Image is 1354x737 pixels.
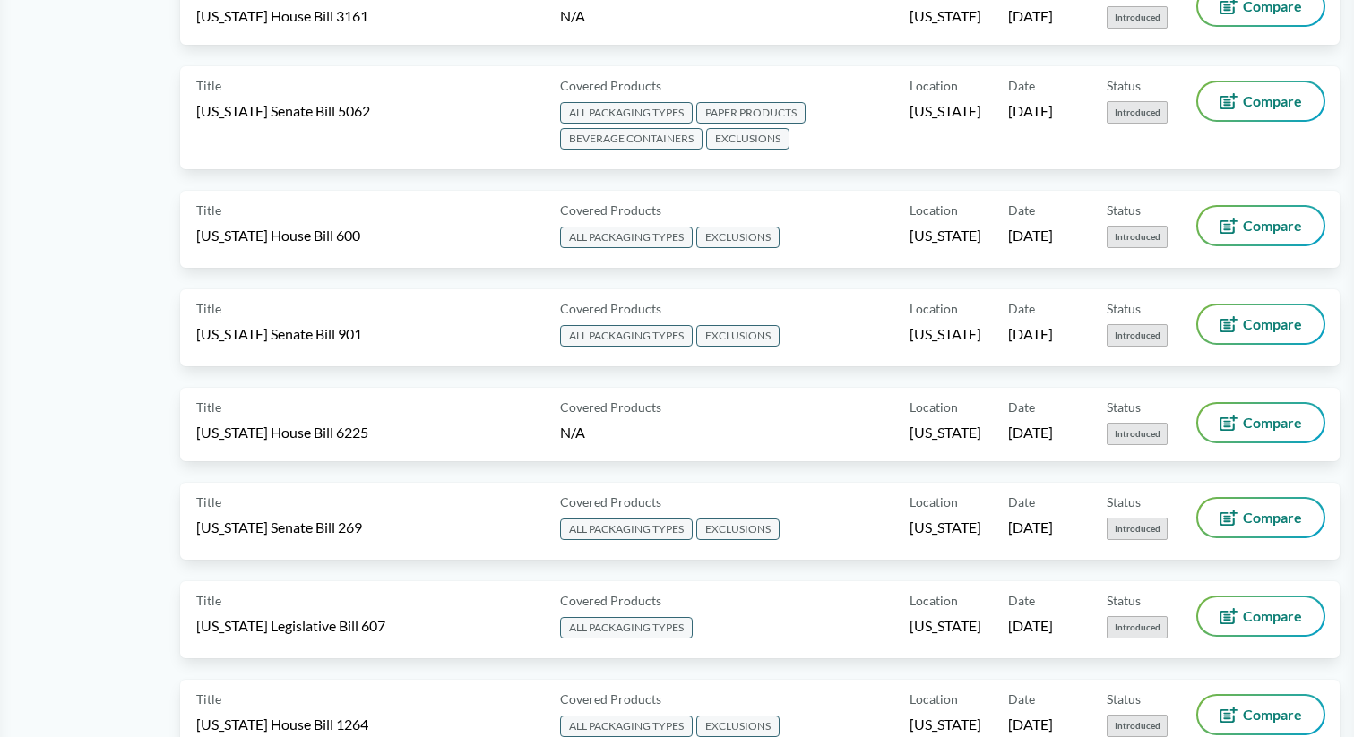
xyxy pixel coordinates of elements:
span: EXCLUSIONS [696,227,780,248]
span: [DATE] [1008,324,1053,344]
span: ALL PACKAGING TYPES [560,227,693,248]
span: ALL PACKAGING TYPES [560,518,693,540]
span: Covered Products [560,591,661,610]
span: ALL PACKAGING TYPES [560,325,693,347]
span: Compare [1243,707,1302,722]
span: Covered Products [560,398,661,416]
button: Compare [1198,305,1324,343]
span: [US_STATE] [910,715,981,734]
span: [DATE] [1008,423,1053,442]
span: [US_STATE] [910,616,981,636]
span: [US_STATE] Senate Bill 901 [196,324,362,344]
span: PAPER PRODUCTS [696,102,806,124]
span: [US_STATE] [910,324,981,344]
span: Covered Products [560,76,661,95]
span: Compare [1243,510,1302,525]
span: Title [196,398,221,416]
span: [DATE] [1008,101,1053,121]
span: Covered Products [560,299,661,318]
span: [DATE] [1008,6,1053,26]
span: Location [910,76,958,95]
span: Compare [1243,219,1302,233]
span: [US_STATE] Senate Bill 5062 [196,101,370,121]
span: Date [1008,398,1035,416]
span: Date [1008,201,1035,219]
span: [DATE] [1008,616,1053,636]
span: Status [1107,493,1141,511]
span: [US_STATE] House Bill 3161 [196,6,368,26]
span: N/A [560,7,585,24]
span: Introduced [1107,518,1168,540]
button: Compare [1198,404,1324,441]
span: Status [1107,76,1141,95]
span: N/A [560,424,585,441]
button: Compare [1198,696,1324,733]
span: Introduced [1107,226,1168,248]
span: Introduced [1107,616,1168,638]
span: [US_STATE] House Bill 1264 [196,715,368,734]
span: Date [1008,690,1035,708]
span: Status [1107,299,1141,318]
span: Location [910,398,958,416]
span: EXCLUSIONS [696,518,780,540]
button: Compare [1198,499,1324,536]
button: Compare [1198,207,1324,244]
span: Location [910,690,958,708]
span: ALL PACKAGING TYPES [560,617,693,638]
span: Introduced [1107,324,1168,347]
span: Introduced [1107,6,1168,29]
span: Compare [1243,609,1302,623]
span: Location [910,591,958,610]
span: [DATE] [1008,715,1053,734]
span: Date [1008,76,1035,95]
span: Introduced [1107,101,1168,124]
span: [US_STATE] Legislative Bill 607 [196,616,385,636]
span: Title [196,299,221,318]
span: [US_STATE] House Bill 6225 [196,423,368,442]
span: Date [1008,299,1035,318]
span: EXCLUSIONS [706,128,789,150]
span: Location [910,493,958,511]
span: Compare [1243,416,1302,430]
span: Status [1107,690,1141,708]
span: Covered Products [560,201,661,219]
span: [US_STATE] [910,226,981,245]
span: Location [910,201,958,219]
span: [US_STATE] Senate Bill 269 [196,518,362,537]
span: Covered Products [560,493,661,511]
span: Status [1107,398,1141,416]
span: [US_STATE] [910,518,981,537]
span: Title [196,591,221,610]
span: [US_STATE] [910,423,981,442]
button: Compare [1198,82,1324,120]
span: Status [1107,201,1141,219]
span: Introduced [1107,423,1168,445]
span: Location [910,299,958,318]
span: [DATE] [1008,226,1053,245]
span: Status [1107,591,1141,610]
span: Compare [1243,317,1302,331]
span: [US_STATE] [910,101,981,121]
span: Date [1008,493,1035,511]
span: Title [196,76,221,95]
span: BEVERAGE CONTAINERS [560,128,703,150]
span: [DATE] [1008,518,1053,537]
span: Compare [1243,94,1302,108]
span: Title [196,493,221,511]
span: ALL PACKAGING TYPES [560,716,693,737]
span: Title [196,201,221,219]
span: ALL PACKAGING TYPES [560,102,693,124]
span: [US_STATE] House Bill 600 [196,226,360,245]
span: EXCLUSIONS [696,716,780,737]
span: Date [1008,591,1035,610]
span: Covered Products [560,690,661,708]
span: EXCLUSIONS [696,325,780,347]
span: Title [196,690,221,708]
span: [US_STATE] [910,6,981,26]
span: Introduced [1107,715,1168,737]
button: Compare [1198,597,1324,635]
